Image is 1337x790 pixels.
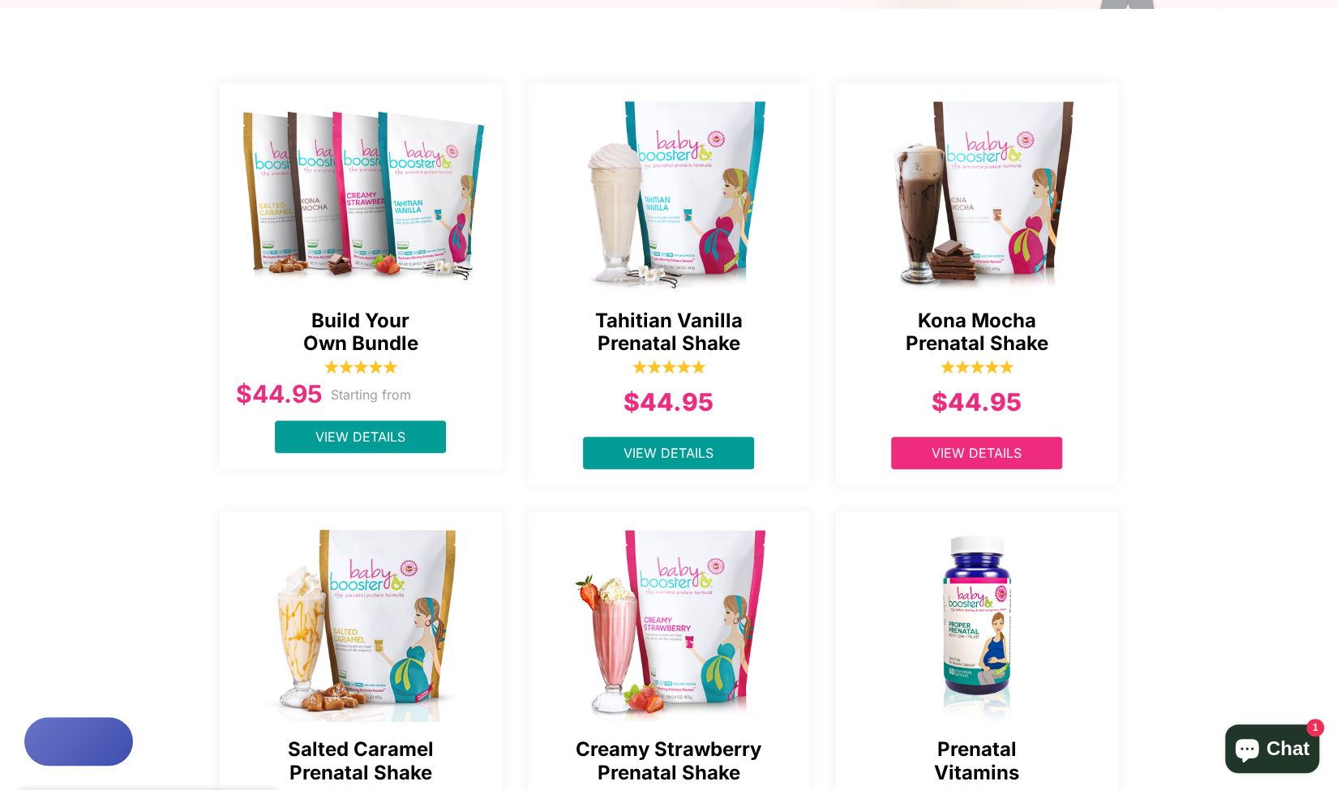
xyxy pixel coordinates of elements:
inbox-online-store-chat: Shopify online store chat [1220,724,1324,777]
img: all_shakes-1644369424251_1200x.png [220,91,504,293]
span: Prenatal Vitamins [852,738,1102,785]
a: View Details [583,437,754,469]
img: Salted Caramel Prenatal Shake - Ships Same Day [220,519,504,722]
div: $44.95 [544,384,794,421]
div: $44.95 [852,384,1102,421]
img: 5_stars-1-1646348089739_1200x.png [324,359,397,375]
span: View Details [624,445,713,461]
span: Creamy Strawberry Prenatal Shake [544,738,794,785]
a: Salted Caramel Prenatal Shake - Ships Same Day [220,511,504,722]
img: 5_stars-1-1646348089739_1200x.png [632,359,705,375]
span: View Details [932,445,1022,461]
p: Starting from [331,385,411,404]
button: Rewards [24,717,133,766]
span: View Details [315,429,405,445]
span: Tahitian Vanilla Prenatal Shake [544,310,794,357]
span: Build Your Own Bundle [236,310,486,357]
img: Proper Prenatal Vitamin - Ships Same Day [836,519,1120,722]
a: Tahitian Vanilla Prenatal Shake - Ships Same Day [528,83,812,293]
img: 5_stars-1-1646348089739_1200x.png [941,359,1013,375]
img: Tahitian Vanilla Prenatal Shake - Ships Same Day [528,91,812,293]
img: Creamy Strawberry Prenatal Shake - Ships Same Day [528,519,812,722]
span: Salted Caramel Prenatal Shake [236,738,486,785]
a: View Details [275,421,446,453]
img: Kona Mocha Prenatal Shake - Ships Same Day [836,91,1120,293]
div: $44.95 [236,376,323,412]
a: View Details [891,437,1062,469]
a: Kona Mocha Prenatal Shake - Ships Same Day [836,83,1120,293]
a: Proper Prenatal Vitamin - Ships Same Day [836,511,1120,722]
a: Creamy Strawberry Prenatal Shake - Ships Same Day [528,511,812,722]
span: Kona Mocha Prenatal Shake [852,310,1102,357]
